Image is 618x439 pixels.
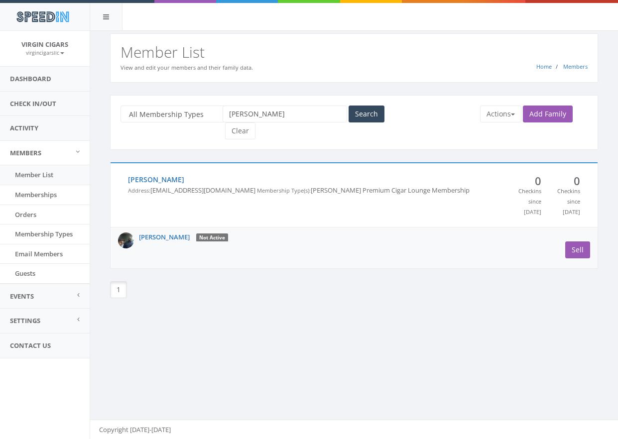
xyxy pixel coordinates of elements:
a: [PERSON_NAME] [139,232,190,241]
p: [EMAIL_ADDRESS][DOMAIN_NAME] [PERSON_NAME] Premium Cigar Lounge Membership [128,186,502,195]
button: Actions [480,106,521,122]
span: Settings [10,316,40,325]
small: Membership Type(s): [257,187,311,194]
h2: Member List [121,44,588,60]
button: Clear [225,122,255,139]
a: virgincigarsllc [26,48,64,57]
a: Add Family [523,106,573,122]
a: [PERSON_NAME] [128,175,184,184]
small: Checkins since [DATE] [518,187,541,216]
input: Search members... [223,106,347,122]
span: Contact Us [10,341,51,350]
small: Address: [128,187,150,194]
button: Search [349,106,384,122]
span: Email Members [15,249,63,258]
a: Home [536,63,552,70]
span: 0 [517,176,541,186]
img: profile-picture [118,232,134,248]
small: virgincigarsllc [26,49,64,56]
span: Events [10,292,34,301]
small: Checkins since [DATE] [557,187,580,216]
span: Virgin Cigars [21,40,68,49]
span: 0 [556,176,580,186]
span: Members [10,148,41,157]
small: View and edit your members and their family data. [121,64,253,71]
a: Members [563,63,588,70]
img: speedin_logo.png [11,7,74,26]
div: Not Active [196,233,228,242]
a: 1 [110,281,127,298]
a: Sell [565,241,590,258]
